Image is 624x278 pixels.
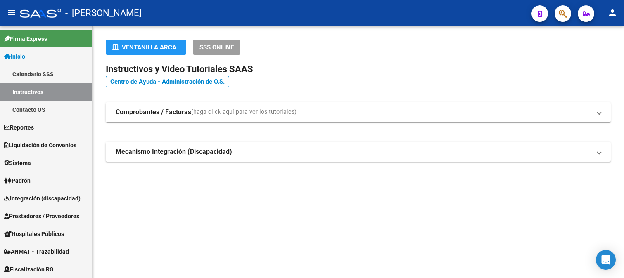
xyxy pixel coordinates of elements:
[596,250,616,270] div: Open Intercom Messenger
[4,158,31,167] span: Sistema
[199,44,234,51] span: SSS ONLINE
[7,8,17,18] mat-icon: menu
[106,61,611,77] h2: Instructivos y Video Tutoriales SAAS
[4,194,81,203] span: Integración (discapacidad)
[4,34,47,43] span: Firma Express
[65,4,142,22] span: - [PERSON_NAME]
[4,52,25,61] span: Inicio
[106,40,186,55] button: Ventanilla ARCA
[4,141,76,150] span: Liquidación de Convenios
[106,76,229,87] a: Centro de Ayuda - Administración de O.S.
[4,176,31,185] span: Padrón
[112,40,180,55] div: Ventanilla ARCA
[4,265,54,274] span: Fiscalización RG
[4,229,64,238] span: Hospitales Públicos
[116,108,191,117] strong: Comprobantes / Facturas
[106,102,611,122] mat-expansion-panel-header: Comprobantes / Facturas(haga click aquí para ver los tutoriales)
[191,108,297,117] span: (haga click aquí para ver los tutoriales)
[4,247,69,256] span: ANMAT - Trazabilidad
[607,8,617,18] mat-icon: person
[193,40,240,55] button: SSS ONLINE
[4,212,79,221] span: Prestadores / Proveedores
[4,123,34,132] span: Reportes
[106,142,611,162] mat-expansion-panel-header: Mecanismo Integración (Discapacidad)
[116,147,232,156] strong: Mecanismo Integración (Discapacidad)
